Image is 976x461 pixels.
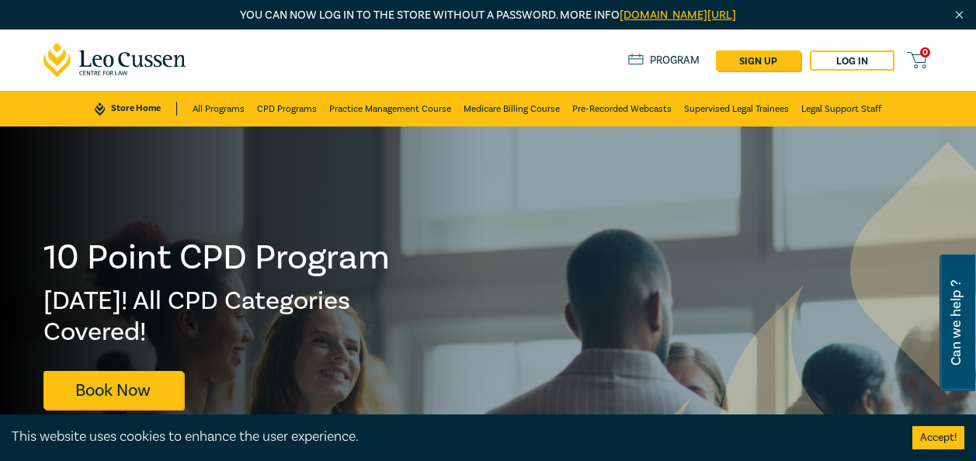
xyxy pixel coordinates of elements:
a: Program [628,54,700,68]
a: Supervised Legal Trainees [684,91,789,127]
a: Legal Support Staff [801,91,881,127]
h1: 10 Point CPD Program [43,237,391,278]
a: All Programs [193,91,245,127]
a: [DOMAIN_NAME][URL] [620,8,736,23]
a: CPD Programs [257,91,317,127]
h2: [DATE]! All CPD Categories Covered! [43,286,391,348]
span: 0 [920,47,930,57]
a: Store Home [95,102,176,116]
span: Can we help ? [949,264,964,382]
a: Book Now [43,371,183,409]
div: This website uses cookies to enhance the user experience. [12,427,889,447]
a: Practice Management Course [329,91,451,127]
a: Medicare Billing Course [464,91,560,127]
button: Accept cookies [912,426,964,449]
a: sign up [716,50,801,71]
p: You can now log in to the store without a password. More info [43,7,933,24]
a: Log in [810,50,894,71]
img: Close [953,9,966,22]
a: Pre-Recorded Webcasts [572,91,672,127]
